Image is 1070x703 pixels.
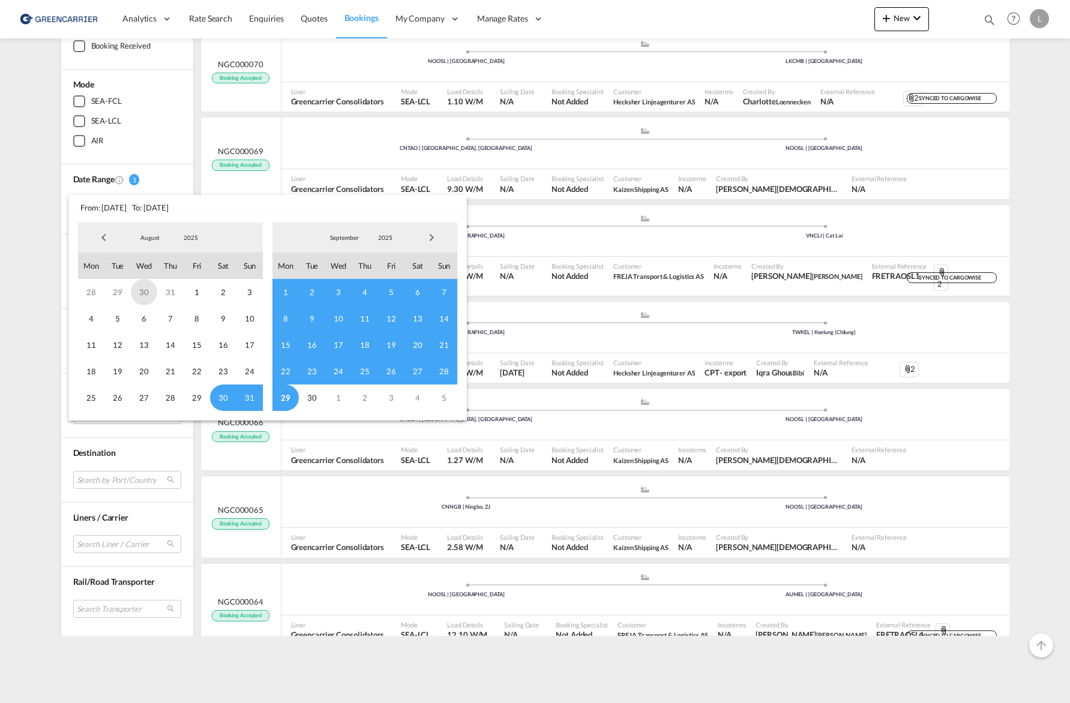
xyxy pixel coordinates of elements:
span: Sun [236,253,263,279]
span: Sun [431,253,457,279]
span: Wed [131,253,157,279]
md-select: Month: August [130,229,170,247]
md-select: Year: 2025 [365,229,406,247]
span: Mon [78,253,104,279]
span: Tue [299,253,325,279]
span: September [325,233,364,242]
span: Thu [157,253,184,279]
span: Tue [104,253,131,279]
span: From: [DATE] To: [DATE] [68,195,467,213]
span: Thu [352,253,378,279]
span: Wed [325,253,352,279]
span: Previous Month [92,226,116,250]
span: 2025 [366,233,404,242]
span: Fri [184,253,210,279]
span: Sat [210,253,236,279]
md-select: Month: September [324,229,365,247]
span: Mon [272,253,299,279]
span: 2025 [172,233,210,242]
span: Next Month [419,226,443,250]
span: Fri [378,253,404,279]
md-select: Year: 2025 [170,229,211,247]
span: August [131,233,169,242]
span: Sat [404,253,431,279]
